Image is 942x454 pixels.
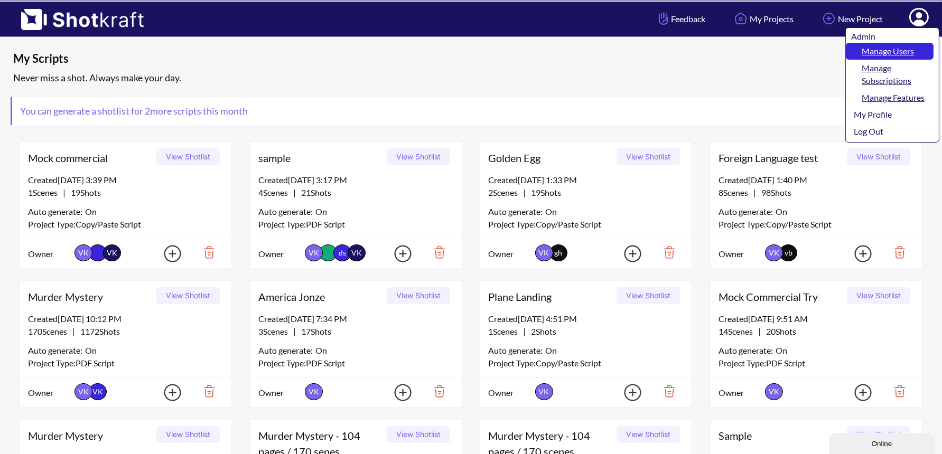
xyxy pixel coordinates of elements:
span: Auto generate: [719,344,776,357]
span: On [545,205,557,218]
a: Manage Features [846,89,934,106]
div: Project Type: Copy/Paste Script [488,218,684,231]
span: | [719,186,791,199]
span: VK [74,383,92,400]
button: View Shotlist [617,426,680,443]
div: Created [DATE] 10:12 PM [28,313,223,325]
span: | [258,325,331,338]
button: View Shotlist [847,287,910,304]
span: Sample [719,428,843,443]
img: Add Icon [147,242,184,266]
span: 8 Scenes [719,187,753,197]
span: Auto generate: [719,205,776,218]
iframe: chat widget [829,431,937,454]
span: Auto generate: [28,205,85,218]
a: My Profile [846,106,934,123]
span: On [315,205,327,218]
span: VK [535,244,553,261]
span: | [28,186,101,199]
div: Admin [851,30,934,43]
div: Created [DATE] 3:17 PM [258,174,454,186]
span: VK [305,244,323,261]
span: 2 Shots [526,326,556,336]
span: Auto generate: [28,344,85,357]
img: Trash Icon [647,243,684,261]
button: View Shotlist [156,426,220,443]
button: View Shotlist [387,426,450,443]
a: New Project [812,5,891,33]
span: 4 Scenes [258,187,293,197]
img: Trash Icon [417,382,454,400]
span: VK [103,244,121,261]
button: View Shotlist [617,148,680,165]
img: Home Icon [732,10,750,27]
img: Add Icon [820,10,838,27]
span: 2 Scenes [488,187,523,197]
span: 3 Scenes [258,326,293,336]
button: View Shotlist [156,148,220,165]
span: 21 Shots [296,187,331,197]
span: On [85,205,97,218]
span: On [85,344,97,357]
div: Created [DATE] 1:40 PM [719,174,914,186]
button: View Shotlist [847,148,910,165]
span: | [488,186,561,199]
div: Created [DATE] 3:39 PM [28,174,223,186]
button: View Shotlist [617,287,680,304]
span: You can generate a shotlist for [12,97,256,125]
div: Project Type: PDF Script [28,357,223,370]
span: | [719,325,796,338]
span: Owner [488,248,532,260]
div: Created [DATE] 1:33 PM [488,174,684,186]
img: Add Icon [378,381,415,404]
img: Add Icon [608,242,645,266]
img: Trash Icon [187,243,223,261]
span: On [776,205,787,218]
span: 1172 Shots [75,326,120,336]
span: America Jonze [258,289,383,305]
img: Trash Icon [187,382,223,400]
button: View Shotlist [847,426,910,443]
span: VK [305,383,323,400]
img: Trash Icon [647,382,684,400]
span: VK [74,244,92,261]
div: Created [DATE] 9:51 AM [719,313,914,325]
span: Owner [258,248,302,260]
img: Hand Icon [656,10,671,27]
img: Trash Icon [417,243,454,261]
a: Manage Users [846,43,934,60]
span: On [545,344,557,357]
span: Owner [488,386,532,399]
span: Owner [28,386,72,399]
span: Murder Mystery [28,289,153,305]
span: | [28,325,120,338]
img: Add Icon [838,381,875,404]
span: 14 Scenes [719,326,758,336]
span: 19 Shots [526,187,561,197]
span: Foreign Language test [719,150,843,166]
span: Feedback [656,13,705,25]
span: 17 Shots [296,326,331,336]
span: Auto generate: [258,344,315,357]
img: Add Icon [608,381,645,404]
span: Murder Mystery [28,428,153,443]
img: Trash Icon [878,382,914,400]
span: Auto generate: [258,205,315,218]
div: Project Type: PDF Script [258,218,454,231]
span: Mock commercial [28,150,153,166]
a: My Projects [724,5,801,33]
span: My Scripts [13,51,704,67]
img: Add Icon [378,242,415,266]
span: vb [785,248,792,257]
div: Project Type: Copy/Paste Script [28,218,223,231]
span: 20 Shots [761,326,796,336]
span: Auto generate: [488,344,545,357]
span: Owner [719,386,762,399]
div: Created [DATE] 4:51 PM [488,313,684,325]
span: On [315,344,327,357]
a: Manage Subscriptions [846,60,934,89]
span: Owner [258,386,302,399]
a: Log Out [846,123,934,140]
button: View Shotlist [387,287,450,304]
